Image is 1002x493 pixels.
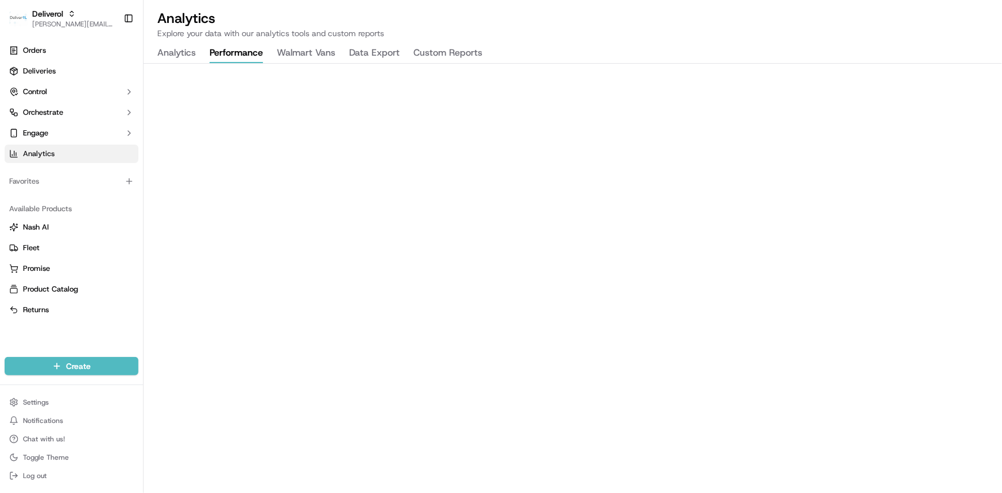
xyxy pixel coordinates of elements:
button: Product Catalog [5,280,138,298]
button: Control [5,83,138,101]
button: Toggle Theme [5,449,138,465]
button: Promise [5,259,138,278]
a: Nash AI [9,222,134,232]
p: Explore your data with our analytics tools and custom reports [157,28,988,39]
span: Fleet [23,243,40,253]
span: Pylon [114,285,139,293]
img: Deliverol [9,10,28,26]
span: Knowledge Base [23,257,88,268]
a: Returns [9,305,134,315]
a: Fleet [9,243,134,253]
span: Create [66,360,91,372]
div: Favorites [5,172,138,191]
a: Analytics [5,145,138,163]
button: Performance [210,44,263,63]
span: • [154,209,158,218]
span: Settings [23,398,49,407]
button: Notifications [5,413,138,429]
span: • [125,178,129,187]
button: Nash AI [5,218,138,236]
span: Toggle Theme [23,453,69,462]
span: 10:00 AM [131,178,164,187]
div: 📗 [11,258,21,267]
span: Orders [23,45,46,56]
a: Promise [9,263,134,274]
span: Analytics [23,149,55,159]
button: Create [5,357,138,375]
div: 💻 [97,258,106,267]
button: Settings [5,394,138,410]
button: Fleet [5,239,138,257]
button: Engage [5,124,138,142]
span: Returns [23,305,49,315]
a: Powered byPylon [81,284,139,293]
span: Engage [23,128,48,138]
a: Product Catalog [9,284,134,294]
button: Start new chat [195,113,209,127]
span: Log out [23,471,47,480]
span: Product Catalog [23,284,78,294]
button: Analytics [157,44,196,63]
span: Chat with us! [23,434,65,444]
a: 📗Knowledge Base [7,252,92,273]
button: Orchestrate [5,103,138,122]
a: Orders [5,41,138,60]
iframe: Performance [144,64,1002,493]
img: dayle.kruger [11,198,30,216]
div: Available Products [5,200,138,218]
img: 1736555255976-a54dd68f-1ca7-489b-9aae-adbdc363a1c4 [23,178,32,188]
span: [PERSON_NAME].[PERSON_NAME] [36,209,152,218]
span: Nash AI [23,222,49,232]
span: Notifications [23,416,63,425]
span: API Documentation [109,257,184,268]
span: Control [23,87,47,97]
span: Orchestrate [23,107,63,118]
span: Deliveries [23,66,56,76]
h2: Analytics [157,9,988,28]
button: Custom Reports [413,44,482,63]
button: Chat with us! [5,431,138,447]
button: DeliverolDeliverol[PERSON_NAME][EMAIL_ADDRESS][PERSON_NAME][DOMAIN_NAME] [5,5,119,32]
button: [PERSON_NAME][EMAIL_ADDRESS][PERSON_NAME][DOMAIN_NAME] [32,20,114,29]
span: Wisdom [PERSON_NAME] [36,178,122,187]
a: 💻API Documentation [92,252,189,273]
button: Data Export [349,44,400,63]
span: Promise [23,263,50,274]
button: Returns [5,301,138,319]
span: [DATE] [161,209,184,218]
div: Past conversations [11,149,77,158]
button: Log out [5,468,138,484]
a: Deliveries [5,62,138,80]
button: See all [178,147,209,161]
button: Walmart Vans [277,44,335,63]
img: Wisdom Oko [11,167,30,189]
button: Deliverol [32,8,63,20]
